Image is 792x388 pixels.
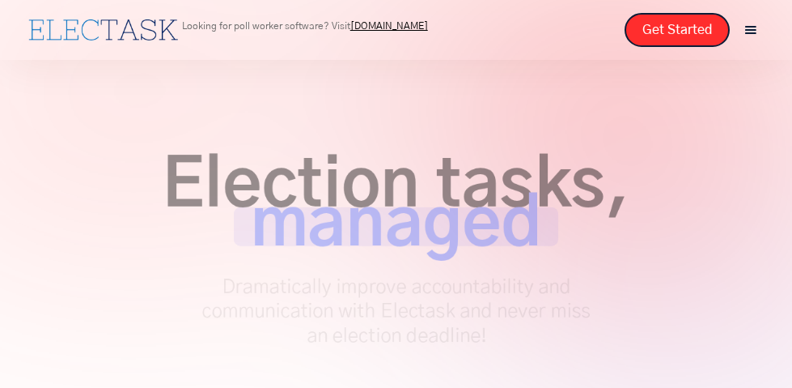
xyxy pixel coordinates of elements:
[350,21,428,31] a: [DOMAIN_NAME]
[24,15,182,45] a: home
[625,13,730,47] a: Get Started
[734,13,768,47] div: menu
[163,168,630,207] span: Election tasks,
[182,21,428,31] p: Looking for poll worker software? Visit
[194,275,599,348] p: Dramatically improve accountability and communication with Electask and never miss an election de...
[234,207,558,246] span: managed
